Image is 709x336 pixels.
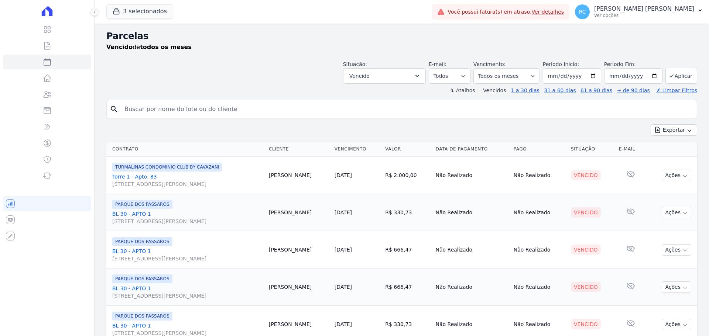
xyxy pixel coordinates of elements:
[429,61,447,67] label: E-mail:
[335,247,352,253] a: [DATE]
[617,87,650,93] a: + de 90 dias
[349,72,370,80] span: Vencido
[594,13,694,18] p: Ver opções
[112,237,172,246] span: PARQUE DOS PASSAROS
[511,194,568,231] td: Não Realizado
[112,255,263,262] span: [STREET_ADDRESS][PERSON_NAME]
[511,231,568,269] td: Não Realizado
[110,105,119,114] i: search
[662,244,691,256] button: Ações
[382,269,432,306] td: R$ 666,47
[112,247,263,262] a: BL 30 - APTO 1[STREET_ADDRESS][PERSON_NAME]
[511,87,540,93] a: 1 a 30 dias
[662,281,691,293] button: Ações
[106,44,133,51] strong: Vencido
[571,245,601,255] div: Vencido
[532,9,564,15] a: Ver detalhes
[266,194,332,231] td: [PERSON_NAME]
[106,142,266,157] th: Contrato
[106,4,173,18] button: 3 selecionados
[266,231,332,269] td: [PERSON_NAME]
[511,157,568,194] td: Não Realizado
[544,87,576,93] a: 31 a 60 dias
[662,319,691,330] button: Ações
[662,170,691,181] button: Ações
[571,319,601,329] div: Vencido
[382,231,432,269] td: R$ 666,47
[604,60,662,68] label: Período Fim:
[665,68,697,84] button: Aplicar
[448,8,564,16] span: Você possui fatura(s) em atraso.
[571,170,601,180] div: Vencido
[120,102,694,117] input: Buscar por nome do lote ou do cliente
[571,282,601,292] div: Vencido
[433,142,511,157] th: Data de Pagamento
[112,218,263,225] span: [STREET_ADDRESS][PERSON_NAME]
[343,61,367,67] label: Situação:
[511,269,568,306] td: Não Realizado
[580,87,612,93] a: 61 a 90 dias
[335,172,352,178] a: [DATE]
[335,321,352,327] a: [DATE]
[112,200,172,209] span: PARQUE DOS PASSAROS
[112,285,263,299] a: BL 30 - APTO 1[STREET_ADDRESS][PERSON_NAME]
[579,9,586,14] span: RC
[433,157,511,194] td: Não Realizado
[480,87,508,93] label: Vencidos:
[140,44,192,51] strong: todos os meses
[473,61,506,67] label: Vencimento:
[450,87,475,93] label: ↯ Atalhos
[653,87,697,93] a: ✗ Limpar Filtros
[106,43,192,52] p: de
[543,61,579,67] label: Período Inicío:
[112,173,263,188] a: Torre 1 - Apto. 83[STREET_ADDRESS][PERSON_NAME]
[433,231,511,269] td: Não Realizado
[571,207,601,218] div: Vencido
[594,5,694,13] p: [PERSON_NAME] [PERSON_NAME]
[112,163,222,172] span: TURMALINAS CONDOMINIO CLUB BY CAVAZANI
[568,142,616,157] th: Situação
[651,124,697,136] button: Exportar
[266,269,332,306] td: [PERSON_NAME]
[511,142,568,157] th: Pago
[112,312,172,321] span: PARQUE DOS PASSAROS
[433,269,511,306] td: Não Realizado
[266,142,332,157] th: Cliente
[662,207,691,218] button: Ações
[112,274,172,283] span: PARQUE DOS PASSAROS
[106,30,697,43] h2: Parcelas
[112,210,263,225] a: BL 30 - APTO 1[STREET_ADDRESS][PERSON_NAME]
[569,1,709,22] button: RC [PERSON_NAME] [PERSON_NAME] Ver opções
[382,194,432,231] td: R$ 330,73
[343,68,426,84] button: Vencido
[335,284,352,290] a: [DATE]
[266,157,332,194] td: [PERSON_NAME]
[433,194,511,231] td: Não Realizado
[332,142,383,157] th: Vencimento
[335,209,352,215] a: [DATE]
[112,292,263,299] span: [STREET_ADDRESS][PERSON_NAME]
[616,142,646,157] th: E-mail
[112,180,263,188] span: [STREET_ADDRESS][PERSON_NAME]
